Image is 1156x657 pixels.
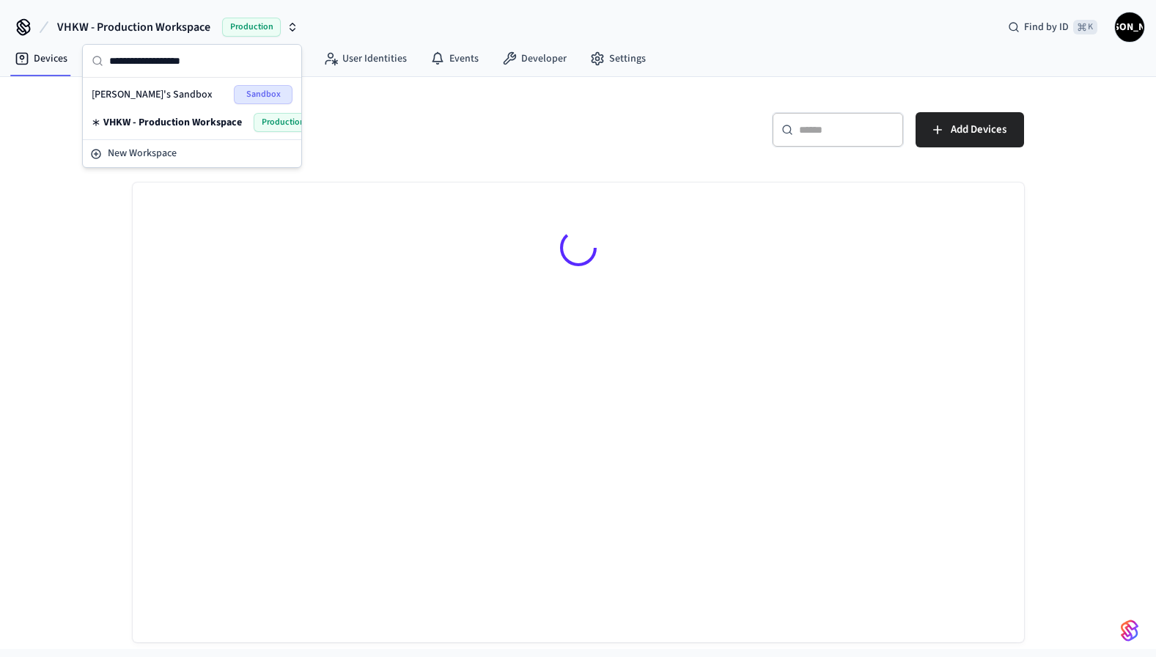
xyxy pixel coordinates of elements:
span: [PERSON_NAME] [1116,14,1143,40]
a: Devices [3,45,79,72]
span: [PERSON_NAME]'s Sandbox [92,87,213,102]
span: Production [254,113,312,132]
span: Add Devices [951,120,1006,139]
button: [PERSON_NAME] [1115,12,1144,42]
div: Find by ID⌘ K [996,14,1109,40]
a: Events [419,45,490,72]
span: Sandbox [234,85,292,104]
div: Suggestions [83,78,301,139]
a: Settings [578,45,658,72]
span: Find by ID [1024,20,1069,34]
span: VHKW - Production Workspace [57,18,210,36]
span: New Workspace [108,146,177,161]
span: VHKW - Production Workspace [103,115,242,130]
span: ⌘ K [1073,20,1097,34]
span: Production [222,18,281,37]
button: Add Devices [916,112,1024,147]
button: New Workspace [84,142,300,166]
h5: Devices [133,112,570,142]
img: SeamLogoGradient.69752ec5.svg [1121,619,1138,642]
a: Developer [490,45,578,72]
a: User Identities [312,45,419,72]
